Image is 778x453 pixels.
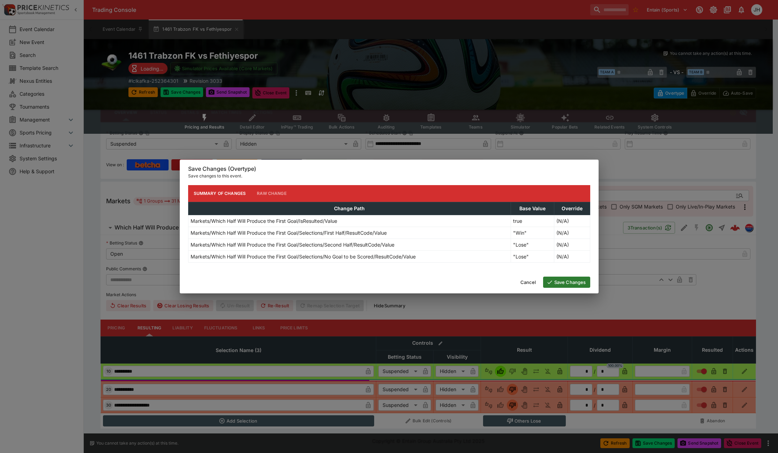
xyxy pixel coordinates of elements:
td: (N/A) [554,227,590,239]
td: (N/A) [554,239,590,250]
button: Cancel [516,277,540,288]
td: "Lose" [511,239,554,250]
button: Summary of Changes [188,185,252,202]
td: (N/A) [554,215,590,227]
th: Change Path [188,202,511,215]
td: "Lose" [511,250,554,262]
button: Save Changes [543,277,590,288]
p: Markets/Which Half Will Produce the First Goal/IsResulted/Value [191,217,337,225]
p: Markets/Which Half Will Produce the First Goal/Selections/No Goal to be Scored/ResultCode/Value [191,253,416,260]
th: Override [554,202,590,215]
p: Markets/Which Half Will Produce the First Goal/Selections/First Half/ResultCode/Value [191,229,387,236]
td: "Win" [511,227,554,239]
th: Base Value [511,202,554,215]
td: (N/A) [554,250,590,262]
p: Save changes to this event. [188,173,590,180]
p: Markets/Which Half Will Produce the First Goal/Selections/Second Half/ResultCode/Value [191,241,394,248]
h6: Save Changes (Overtype) [188,165,590,173]
td: true [511,215,554,227]
button: Raw Change [251,185,292,202]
